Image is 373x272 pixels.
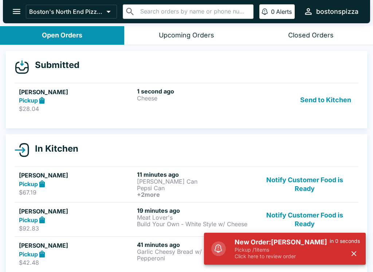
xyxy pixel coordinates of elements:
[137,241,252,248] h6: 41 minutes ago
[19,207,134,216] h5: [PERSON_NAME]
[26,5,117,19] button: Boston's North End Pizza Bakery
[137,171,252,178] h6: 11 minutes ago
[19,251,38,258] strong: Pickup
[42,31,82,40] div: Open Orders
[255,171,354,198] button: Notify Customer Food is Ready
[15,83,358,117] a: [PERSON_NAME]Pickup$28.041 second agoCheeseSend to Kitchen
[255,207,354,232] button: Notify Customer Food is Ready
[316,7,358,16] div: bostonspizza
[271,8,275,15] p: 0
[137,207,252,214] h6: 19 minutes ago
[235,247,330,253] p: Pickup / 1 items
[276,8,292,15] p: Alerts
[137,221,252,227] p: Build Your Own - White Style w/ Cheese
[137,88,252,95] h6: 1 second ago
[19,216,38,224] strong: Pickup
[137,191,252,198] h6: + 2 more
[235,238,330,247] h5: New Order: [PERSON_NAME]
[137,95,252,101] p: Cheese
[19,241,134,250] h5: [PERSON_NAME]
[288,31,334,40] div: Closed Orders
[137,214,252,221] p: Meat Lover's
[19,225,134,232] p: $92.83
[19,180,38,188] strong: Pickup
[137,248,252,255] p: Garlic Cheesy Bread w/ Sauce
[19,88,134,96] h5: [PERSON_NAME]
[29,60,79,71] h4: Submitted
[137,185,252,191] p: Pepsi Can
[19,259,134,266] p: $42.48
[7,2,26,21] button: open drawer
[235,253,330,260] p: Click here to review order
[297,88,354,113] button: Send to Kitchen
[19,105,134,112] p: $28.04
[19,171,134,180] h5: [PERSON_NAME]
[159,31,214,40] div: Upcoming Orders
[301,4,361,19] button: bostonspizza
[137,178,252,185] p: [PERSON_NAME] Can
[19,97,38,104] strong: Pickup
[15,202,358,236] a: [PERSON_NAME]Pickup$92.8319 minutes agoMeat Lover'sBuild Your Own - White Style w/ CheeseNotify C...
[29,8,103,15] p: Boston's North End Pizza Bakery
[15,236,358,271] a: [PERSON_NAME]Pickup$42.4841 minutes agoGarlic Cheesy Bread w/ SaucePepperoniNotify Customer Food ...
[15,166,358,202] a: [PERSON_NAME]Pickup$67.1911 minutes ago[PERSON_NAME] CanPepsi Can+2moreNotify Customer Food is Ready
[137,255,252,261] p: Pepperoni
[19,189,134,196] p: $67.19
[29,143,78,154] h4: In Kitchen
[138,7,250,17] input: Search orders by name or phone number
[330,238,360,244] p: in 0 seconds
